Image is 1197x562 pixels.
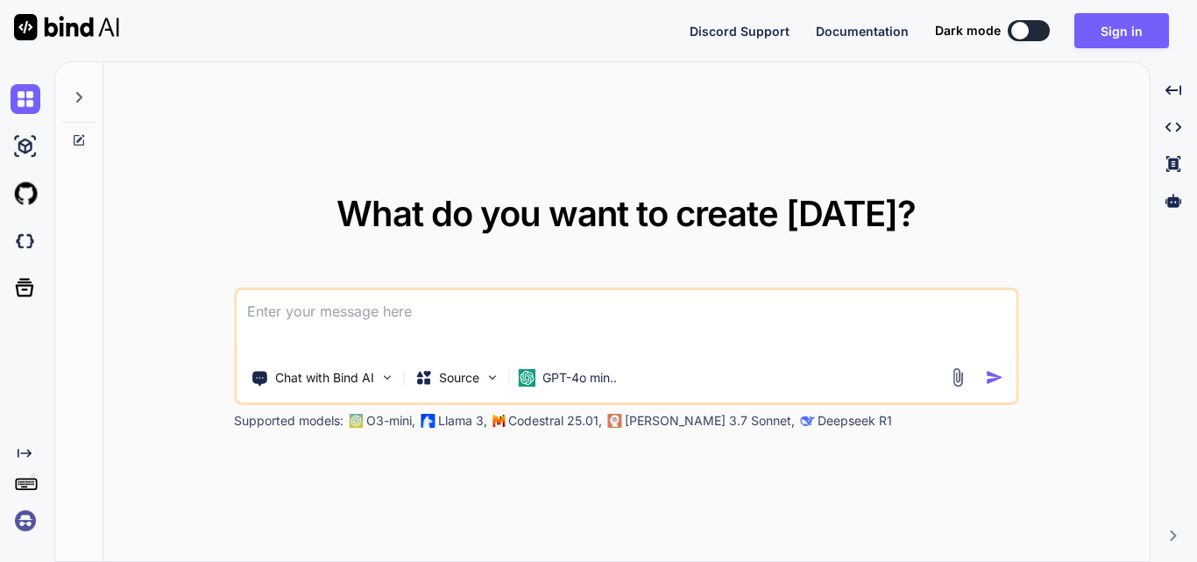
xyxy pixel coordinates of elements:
[1074,13,1169,48] button: Sign in
[14,14,119,40] img: Bind AI
[11,84,40,114] img: chat
[690,24,790,39] span: Discord Support
[336,192,916,235] span: What do you want to create [DATE]?
[438,412,487,430] p: Llama 3,
[439,369,479,387] p: Source
[690,22,790,40] button: Discord Support
[935,22,1001,39] span: Dark mode
[11,179,40,209] img: githubLight
[11,506,40,536] img: signin
[542,369,617,387] p: GPT-4o min..
[366,412,415,430] p: O3-mini,
[625,412,795,430] p: [PERSON_NAME] 3.7 Sonnet,
[492,415,505,427] img: Mistral-AI
[816,24,909,39] span: Documentation
[947,367,967,388] img: attachment
[607,414,621,428] img: claude
[11,132,40,161] img: ai-studio
[985,368,1003,387] img: icon
[518,369,535,387] img: GPT-4o mini
[485,370,499,385] img: Pick Models
[818,412,892,430] p: Deepseek R1
[816,22,909,40] button: Documentation
[234,412,344,430] p: Supported models:
[508,412,602,430] p: Codestral 25.01,
[275,369,374,387] p: Chat with Bind AI
[800,414,814,428] img: claude
[11,226,40,256] img: darkCloudIdeIcon
[421,414,435,428] img: Llama2
[349,414,363,428] img: GPT-4
[379,370,394,385] img: Pick Tools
